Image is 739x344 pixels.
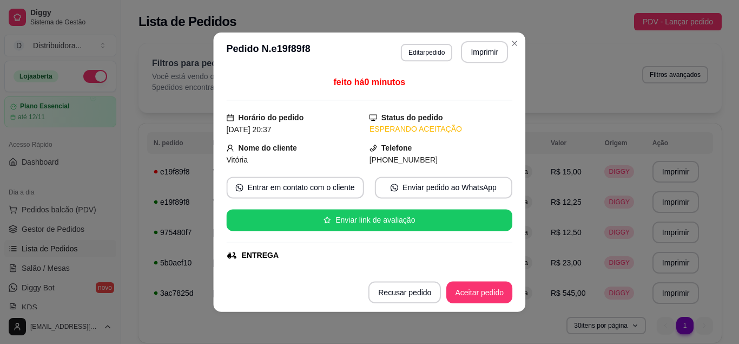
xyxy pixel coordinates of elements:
button: Close [506,35,523,52]
div: ESPERANDO ACEITAÇÃO [369,124,512,135]
span: calendar [227,114,234,121]
span: feito há 0 minutos [334,77,406,87]
span: Vitória [227,155,248,164]
button: Aceitar pedido [447,281,513,303]
span: user [227,144,234,152]
strong: Horário do pedido [239,113,304,122]
strong: Nome do cliente [239,144,297,152]
strong: Telefone [381,144,412,152]
button: whats-appEnviar pedido ao WhatsApp [375,177,512,198]
span: desktop [369,114,377,121]
span: whats-app [391,184,398,191]
h3: Pedido N. e19f89f8 [227,41,311,63]
button: Recusar pedido [368,281,441,303]
button: Editarpedido [401,44,453,61]
span: star [324,216,331,224]
div: ENTREGA [242,249,279,261]
span: [PHONE_NUMBER] [369,155,438,164]
button: whats-appEntrar em contato com o cliente [227,177,364,198]
span: phone [369,144,377,152]
span: [DATE] 20:37 [227,125,272,134]
strong: Status do pedido [381,113,443,122]
button: starEnviar link de avaliação [227,209,513,231]
span: whats-app [236,184,243,191]
button: Imprimir [461,41,509,63]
